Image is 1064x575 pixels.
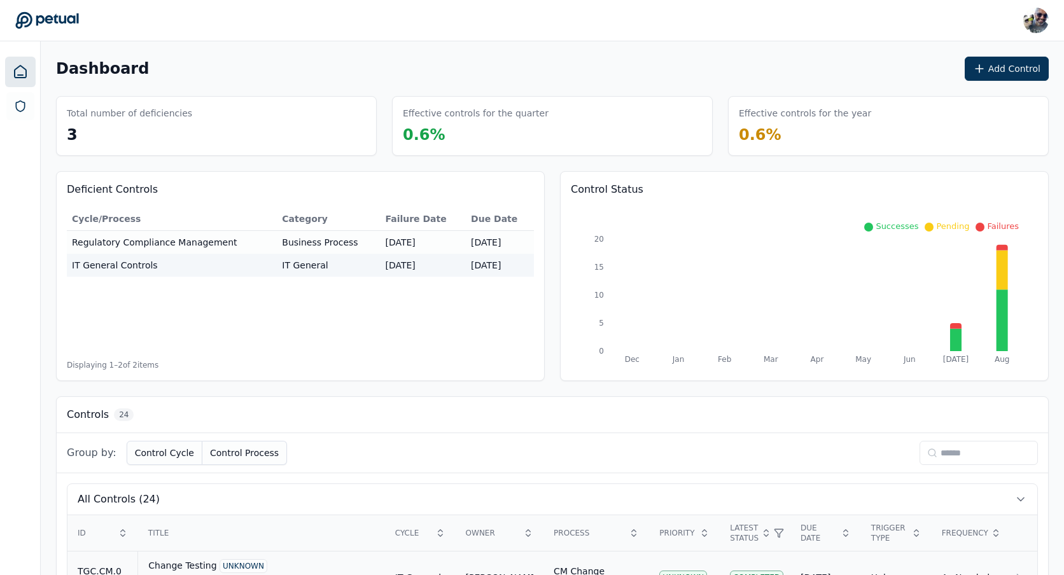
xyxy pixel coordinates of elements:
div: Owner [466,528,534,538]
tspan: Aug [995,355,1009,364]
h3: Deficient Controls [67,182,534,197]
div: Process [554,528,639,538]
h3: Effective controls for the quarter [403,107,549,120]
a: Dashboard [5,57,36,87]
a: Go to Dashboard [15,11,79,29]
td: IT General [277,254,380,277]
span: Failures [987,221,1019,231]
button: All Controls (24) [67,484,1037,515]
div: ID [78,528,128,538]
span: 0.6 % [739,126,781,144]
tspan: Mar [764,355,778,364]
div: Latest Status [730,523,780,543]
div: Cycle [395,528,445,538]
h3: Total number of deficiencies [67,107,192,120]
button: Control Cycle [127,441,202,465]
img: Shekhar Khedekar [1023,8,1049,33]
td: Business Process [277,231,380,254]
tspan: May [855,355,871,364]
h3: Effective controls for the year [739,107,871,120]
div: Title [148,528,375,538]
td: [DATE] [380,254,466,277]
div: Priority [659,528,710,538]
tspan: Apr [811,355,824,364]
tspan: Dec [625,355,640,364]
td: [DATE] [466,254,534,277]
tspan: Jun [903,355,916,364]
button: Control Process [202,441,287,465]
div: Change Testing [148,559,374,573]
tspan: 20 [594,235,604,244]
td: [DATE] [380,231,466,254]
span: Group by: [67,445,116,461]
td: [DATE] [466,231,534,254]
div: Due Date [801,523,851,543]
tspan: 5 [599,319,604,328]
div: Trigger Type [871,523,921,543]
tspan: 15 [594,263,604,272]
h3: Control Status [571,182,1038,197]
tspan: Jan [672,355,685,364]
th: Cycle/Process [67,207,277,231]
a: SOC [6,92,34,120]
span: Successes [876,221,918,231]
span: All Controls (24) [78,492,160,507]
span: 0.6 % [403,126,445,144]
tspan: 10 [594,291,604,300]
div: Frequency [942,528,992,538]
span: 3 [67,126,78,144]
button: Add Control [965,57,1049,81]
th: Category [277,207,380,231]
td: Regulatory Compliance Management [67,231,277,254]
h3: Controls [67,407,109,422]
th: Due Date [466,207,534,231]
div: UNKNOWN [220,559,267,573]
th: Failure Date [380,207,466,231]
tspan: 0 [599,347,604,356]
td: IT General Controls [67,254,277,277]
span: Pending [936,221,969,231]
tspan: Feb [718,355,731,364]
h1: Dashboard [56,59,149,79]
span: 24 [114,408,134,421]
span: Displaying 1– 2 of 2 items [67,360,158,370]
tspan: [DATE] [943,355,969,364]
